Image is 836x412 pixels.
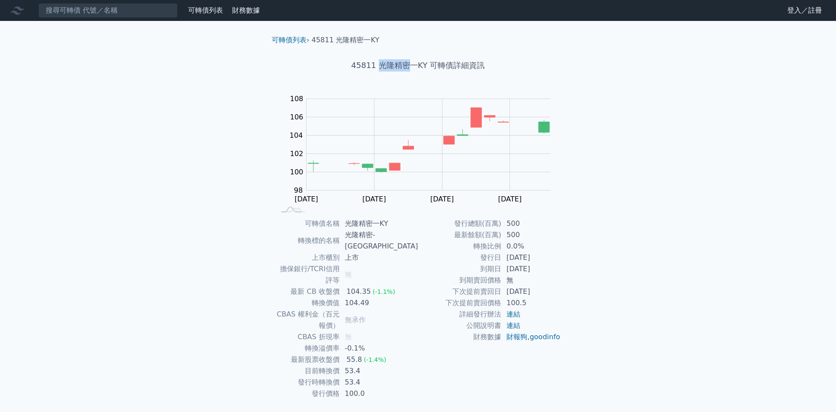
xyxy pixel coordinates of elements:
[340,297,418,309] td: 104.49
[792,370,836,412] div: 聊天小工具
[501,263,561,275] td: [DATE]
[275,218,340,229] td: 可轉債名稱
[418,286,501,297] td: 下次提前賣回日
[294,186,303,194] tspan: 98
[272,36,307,44] a: 可轉債列表
[295,195,318,203] tspan: [DATE]
[418,309,501,320] td: 詳細發行辦法
[345,316,366,324] span: 無承作
[345,354,364,365] div: 55.8
[290,168,303,176] tspan: 100
[418,297,501,309] td: 下次提前賣回價格
[418,275,501,286] td: 到期賣回價格
[275,286,340,297] td: 最新 CB 收盤價
[506,321,520,330] a: 連結
[275,354,340,365] td: 最新股票收盤價
[290,150,303,158] tspan: 102
[275,331,340,343] td: CBAS 折現率
[275,377,340,388] td: 發行時轉換價
[290,131,303,140] tspan: 104
[501,286,561,297] td: [DATE]
[418,252,501,263] td: 發行日
[501,297,561,309] td: 100.5
[340,343,418,354] td: -0.1%
[232,6,260,14] a: 財務數據
[275,229,340,252] td: 轉換標的名稱
[418,331,501,343] td: 財務數據
[529,333,560,341] a: goodinfo
[275,309,340,331] td: CBAS 權利金（百元報價）
[312,35,380,45] li: 45811 光隆精密一KY
[340,377,418,388] td: 53.4
[265,59,571,72] h1: 45811 光隆精密一KY 可轉債詳細資訊
[275,252,340,263] td: 上市櫃別
[275,263,340,286] td: 擔保銀行/TCRI信用評等
[340,388,418,399] td: 100.0
[272,35,309,45] li: ›
[362,195,386,203] tspan: [DATE]
[345,333,352,341] span: 無
[290,95,303,103] tspan: 108
[506,310,520,318] a: 連結
[501,241,561,252] td: 0.0%
[285,95,564,203] g: Chart
[506,333,527,341] a: 財報狗
[501,252,561,263] td: [DATE]
[418,320,501,331] td: 公開說明書
[418,229,501,241] td: 最新餘額(百萬)
[498,195,522,203] tspan: [DATE]
[418,241,501,252] td: 轉換比例
[501,331,561,343] td: ,
[418,218,501,229] td: 發行總額(百萬)
[275,297,340,309] td: 轉換價值
[501,229,561,241] td: 500
[418,263,501,275] td: 到期日
[792,370,836,412] iframe: Chat Widget
[345,286,373,297] div: 104.35
[780,3,829,17] a: 登入／註冊
[373,288,395,295] span: (-1.1%)
[275,343,340,354] td: 轉換溢價率
[340,229,418,252] td: 光隆精密-[GEOGRAPHIC_DATA]
[340,218,418,229] td: 光隆精密一KY
[340,365,418,377] td: 53.4
[430,195,454,203] tspan: [DATE]
[364,356,386,363] span: (-1.4%)
[345,270,352,279] span: 無
[38,3,178,18] input: 搜尋可轉債 代號／名稱
[188,6,223,14] a: 可轉債列表
[340,252,418,263] td: 上市
[290,113,303,121] tspan: 106
[275,388,340,399] td: 發行價格
[275,365,340,377] td: 目前轉換價
[501,275,561,286] td: 無
[501,218,561,229] td: 500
